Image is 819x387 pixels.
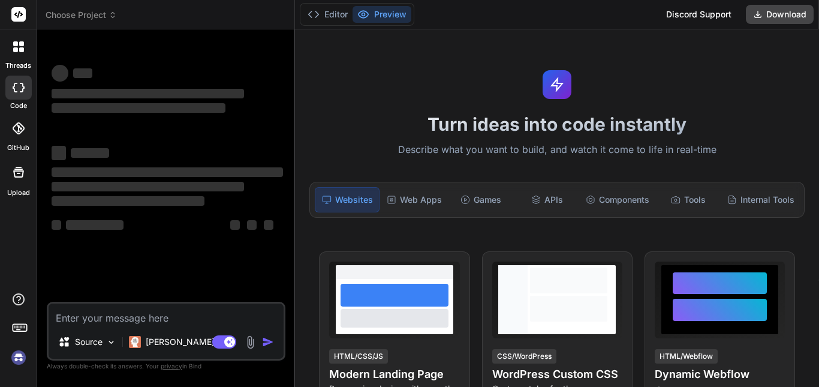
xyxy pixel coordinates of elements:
div: Components [581,187,654,212]
div: APIs [515,187,579,212]
div: Websites [315,187,380,212]
label: GitHub [7,143,29,153]
div: HTML/CSS/JS [329,349,388,364]
p: Always double-check its answers. Your in Bind [47,361,285,372]
span: Choose Project [46,9,117,21]
button: Preview [353,6,411,23]
div: Internal Tools [722,187,799,212]
div: CSS/WordPress [492,349,556,364]
button: Editor [303,6,353,23]
div: HTML/Webflow [655,349,718,364]
div: Discord Support [659,5,739,24]
span: ‌ [52,220,61,230]
span: ‌ [52,196,204,206]
span: ‌ [73,68,92,78]
span: ‌ [264,220,273,230]
p: Describe what you want to build, and watch it come to life in real-time [302,142,812,158]
label: code [10,101,27,111]
span: ‌ [52,89,244,98]
h4: WordPress Custom CSS [492,366,622,383]
img: Claude 4 Sonnet [129,336,141,348]
h1: Turn ideas into code instantly [302,113,812,135]
span: ‌ [66,220,124,230]
img: icon [262,336,274,348]
span: ‌ [52,65,68,82]
label: threads [5,61,31,71]
img: Pick Models [106,337,116,347]
span: ‌ [230,220,240,230]
span: ‌ [52,167,283,177]
span: privacy [161,362,182,370]
span: ‌ [52,103,225,113]
div: Web Apps [382,187,447,212]
p: [PERSON_NAME] 4 S.. [146,336,235,348]
span: ‌ [52,182,244,191]
div: Games [449,187,513,212]
button: Download [746,5,814,24]
div: Tools [657,187,720,212]
label: Upload [7,188,30,198]
span: ‌ [71,148,109,158]
img: signin [8,347,29,368]
img: attachment [243,335,257,349]
span: ‌ [52,146,66,160]
span: ‌ [247,220,257,230]
p: Source [75,336,103,348]
h4: Modern Landing Page [329,366,459,383]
